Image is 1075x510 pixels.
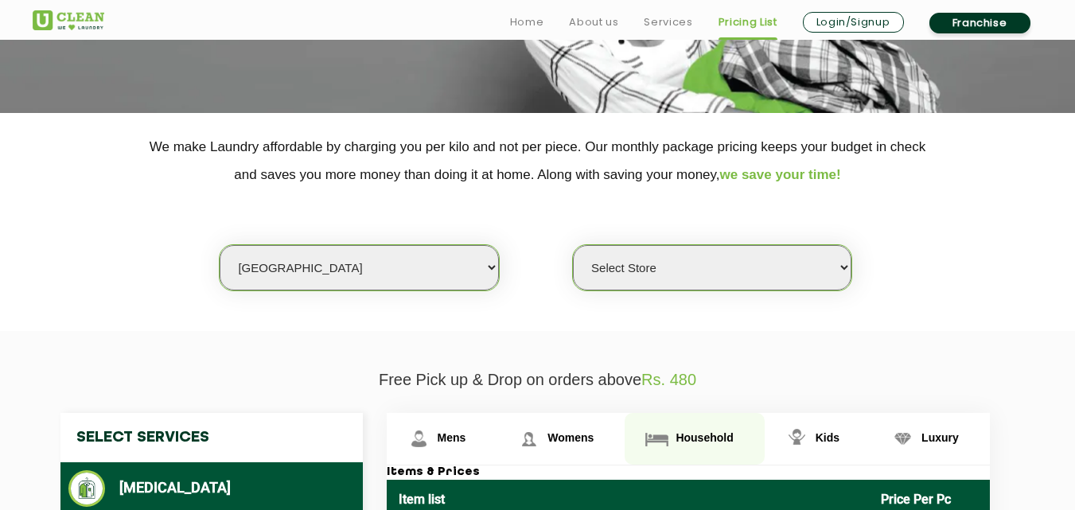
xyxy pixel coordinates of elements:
a: Franchise [929,13,1030,33]
img: Womens [515,425,543,453]
p: We make Laundry affordable by charging you per kilo and not per piece. Our monthly package pricin... [33,133,1043,189]
img: Mens [405,425,433,453]
span: we save your time! [720,167,841,182]
p: Free Pick up & Drop on orders above [33,371,1043,389]
a: Home [510,13,544,32]
h4: Select Services [60,413,363,462]
a: Login/Signup [803,12,904,33]
span: Mens [438,431,466,444]
img: UClean Laundry and Dry Cleaning [33,10,104,30]
span: Rs. 480 [641,371,696,388]
li: [MEDICAL_DATA] [68,470,355,507]
img: Household [643,425,671,453]
img: Dry Cleaning [68,470,106,507]
a: About us [569,13,618,32]
h3: Items & Prices [387,465,990,480]
span: Household [676,431,733,444]
img: Luxury [889,425,917,453]
img: Kids [783,425,811,453]
a: Pricing List [719,13,777,32]
span: Kids [816,431,839,444]
span: Womens [547,431,594,444]
a: Services [644,13,692,32]
span: Luxury [921,431,959,444]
